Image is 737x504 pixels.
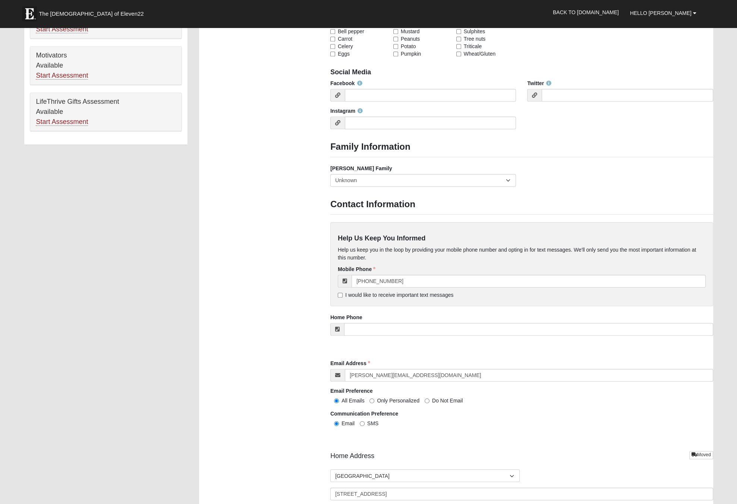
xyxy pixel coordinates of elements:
[456,52,461,56] input: Wheat/Gluten
[401,35,420,43] span: Peanuts
[330,141,713,152] h3: Family Information
[401,28,420,35] span: Mustard
[338,35,352,43] span: Carrot
[464,50,496,57] span: Wheat/Gluten
[338,265,375,273] label: Mobile Phone
[338,43,353,50] span: Celery
[30,47,182,85] div: Motivators Available
[377,398,419,404] span: Only Personalized
[393,44,398,49] input: Potato
[30,93,182,131] div: LifeThrive Gifts Assessment Available
[330,37,335,41] input: Carrot
[330,314,362,321] label: Home Phone
[369,398,374,403] input: Only Personalized
[330,80,362,87] label: Facebook
[393,52,398,56] input: Pumpkin
[630,10,692,16] span: Hello [PERSON_NAME]
[330,387,373,395] label: Email Preference
[338,246,705,262] p: Help us keep you in the loop by providing your mobile phone number and opting in for text message...
[338,50,350,57] span: Eggs
[330,488,713,500] input: Address Line 1
[334,398,339,403] input: All Emails
[22,6,37,21] img: Eleven22 logo
[338,293,343,298] input: I would like to receive important text messages
[330,360,370,367] label: Email Address
[36,118,88,126] a: Start Assessment
[36,25,88,33] a: Start Assessment
[338,234,705,243] h4: Help Us Keep You Informed
[330,199,713,210] h3: Contact Information
[330,451,374,461] span: Home Address
[345,292,453,298] span: I would like to receive important text messages
[18,3,167,21] a: The [DEMOGRAPHIC_DATA] of Eleven22
[456,44,461,49] input: Triticale
[432,398,463,404] span: Do Not Email
[464,43,482,50] span: Triticale
[341,398,364,404] span: All Emails
[527,80,551,87] label: Twitter
[456,37,461,41] input: Tree nuts
[624,4,702,22] a: Hello [PERSON_NAME]
[464,35,486,43] span: Tree nuts
[360,421,365,426] input: SMS
[464,28,485,35] span: Sulphites
[456,29,461,34] input: Sulphites
[425,398,429,403] input: Do Not Email
[338,28,364,35] span: Bell pepper
[401,43,416,50] span: Potato
[393,37,398,41] input: Peanuts
[330,52,335,56] input: Eggs
[330,165,392,172] label: [PERSON_NAME] Family
[341,420,355,426] span: Email
[36,72,88,80] a: Start Assessment
[334,421,339,426] input: Email
[330,410,398,417] label: Communication Preference
[330,44,335,49] input: Celery
[689,451,713,459] a: Moved
[367,420,378,426] span: SMS
[393,29,398,34] input: Mustard
[39,10,144,18] span: The [DEMOGRAPHIC_DATA] of Eleven22
[401,50,421,57] span: Pumpkin
[330,29,335,34] input: Bell pepper
[335,470,510,482] span: [GEOGRAPHIC_DATA]
[330,107,363,115] label: Instagram
[547,3,624,22] a: Back to [DOMAIN_NAME]
[330,68,713,77] h4: Social Media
